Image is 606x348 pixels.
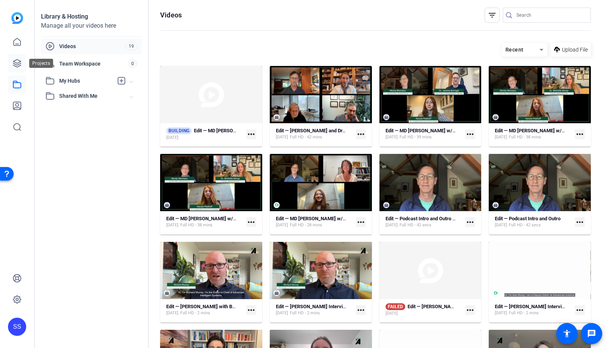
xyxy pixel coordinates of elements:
mat-icon: filter_list [488,11,497,20]
span: [DATE] [495,310,507,316]
span: Full HD - 2 mins [180,310,210,316]
a: Edit — [PERSON_NAME] and Dr. [PERSON_NAME] (raw footage)[DATE]Full HD - 42 mins [276,128,353,140]
a: FAILEDEdit — [PERSON_NAME] Interview[DATE] [386,303,463,317]
strong: Edit — MD [PERSON_NAME] w/ [PERSON_NAME] [386,128,491,133]
mat-icon: more_horiz [575,305,585,315]
span: Team Workspace [59,60,128,67]
span: [DATE] [495,222,507,228]
strong: Edit — [PERSON_NAME] Interview [495,304,568,309]
mat-icon: message [587,329,596,338]
h1: Videos [160,11,182,20]
div: Projects [29,59,53,68]
button: Upload File [551,43,591,56]
div: Library & Hosting [41,12,142,21]
strong: Edit — [PERSON_NAME] with Burn-in Captions [166,304,266,309]
mat-icon: more_horiz [465,129,475,139]
a: Edit — MD [PERSON_NAME] w/ [PERSON_NAME] (Final)[DATE]Full HD - 38 mins [495,128,572,140]
strong: Edit — Podcast Intro and Outro [495,216,560,221]
span: Full HD - 38 mins [180,222,212,228]
a: Edit — Podcast Intro and Outro - Copy[DATE]Full HD - 42 secs [386,216,463,228]
mat-expansion-panel-header: Shared With Me [41,88,142,103]
mat-icon: more_horiz [465,305,475,315]
mat-expansion-panel-header: My Hubs [41,73,142,88]
span: Full HD - 39 mins [400,134,432,140]
span: [DATE] [386,222,398,228]
span: Full HD - 42 secs [509,222,541,228]
span: Full HD - 42 secs [400,222,431,228]
mat-icon: accessibility [562,329,571,338]
mat-icon: more_horiz [356,305,366,315]
strong: Edit — [PERSON_NAME] Interview - No Burned In Captions [276,304,402,309]
span: [DATE] [276,222,288,228]
mat-icon: more_horiz [575,217,585,227]
mat-icon: more_horiz [246,305,256,315]
span: My Hubs [59,77,113,85]
span: [DATE] [166,135,178,141]
mat-icon: more_horiz [465,217,475,227]
span: [DATE] [386,134,398,140]
span: [DATE] [495,134,507,140]
input: Search [516,11,585,20]
strong: Edit — [PERSON_NAME] Interview [408,304,481,309]
a: Edit — MD [PERSON_NAME] w/ [PERSON_NAME][DATE]Full HD - 28 mins [276,216,353,228]
strong: Edit — MD [PERSON_NAME] Podcast w/ [PERSON_NAME] [194,128,318,133]
a: Edit — [PERSON_NAME] Interview - No Burned In Captions[DATE]Full HD - 2 mins [276,304,353,316]
span: Videos [59,42,125,50]
strong: Edit — MD [PERSON_NAME] w/ [PERSON_NAME] [276,216,381,221]
span: Full HD - 2 mins [509,310,539,316]
mat-icon: more_horiz [356,129,366,139]
img: blue-gradient.svg [11,12,23,24]
span: Upload File [562,46,588,54]
a: Edit — [PERSON_NAME] with Burn-in Captions[DATE]Full HD - 2 mins [166,304,243,316]
a: Edit — [PERSON_NAME] Interview[DATE]Full HD - 2 mins [495,304,572,316]
span: BUILDING [166,127,192,134]
strong: Edit — MD [PERSON_NAME] w/ [PERSON_NAME] (Old Version) [166,216,302,221]
div: SS [8,318,26,336]
mat-icon: more_horiz [246,129,256,139]
div: Manage all your videos here [41,21,142,30]
span: [DATE] [166,222,178,228]
span: 0 [128,60,137,68]
mat-icon: more_horiz [356,217,366,227]
strong: Edit — [PERSON_NAME] and Dr. [PERSON_NAME] (raw footage) [276,128,414,133]
span: Full HD - 38 mins [509,134,541,140]
a: BUILDINGEdit — MD [PERSON_NAME] Podcast w/ [PERSON_NAME][DATE] [166,127,243,141]
span: [DATE] [276,310,288,316]
a: Edit — MD [PERSON_NAME] w/ [PERSON_NAME][DATE]Full HD - 39 mins [386,128,463,140]
mat-icon: more_horiz [246,217,256,227]
span: [DATE] [166,310,178,316]
span: FAILED [386,303,405,310]
mat-icon: more_horiz [575,129,585,139]
span: Full HD - 28 mins [290,222,322,228]
span: Shared With Me [59,92,130,100]
span: [DATE] [276,134,288,140]
span: 19 [125,42,137,50]
a: Edit — MD [PERSON_NAME] w/ [PERSON_NAME] (Old Version)[DATE]Full HD - 38 mins [166,216,243,228]
span: [DATE] [386,310,398,317]
span: Full HD - 2 mins [290,310,320,316]
strong: Edit — Podcast Intro and Outro - Copy [386,216,467,221]
a: Edit — Podcast Intro and Outro[DATE]Full HD - 42 secs [495,216,572,228]
span: Recent [505,47,524,53]
span: Full HD - 42 mins [290,134,322,140]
